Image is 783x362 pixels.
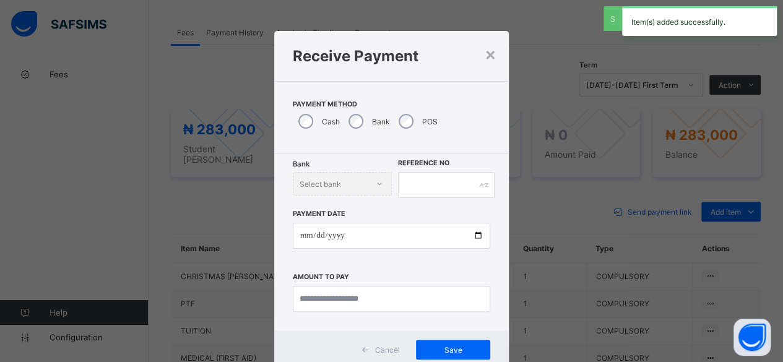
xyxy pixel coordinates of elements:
[293,47,491,65] h1: Receive Payment
[425,345,481,355] span: Save
[293,100,491,108] span: Payment Method
[372,117,390,126] label: Bank
[622,6,777,36] div: Item(s) added successfully.
[375,345,400,355] span: Cancel
[293,273,349,281] label: Amount to pay
[422,117,438,126] label: POS
[398,159,449,167] label: Reference No
[293,210,345,218] label: Payment Date
[322,117,340,126] label: Cash
[293,160,309,168] span: Bank
[733,319,771,356] button: Open asap
[485,43,496,64] div: ×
